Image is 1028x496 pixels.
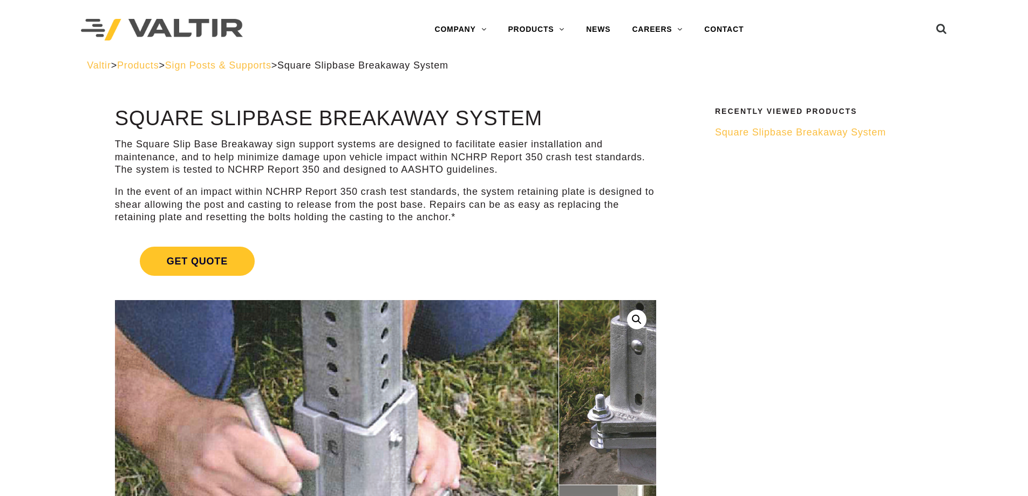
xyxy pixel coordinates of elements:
h2: Recently Viewed Products [715,107,934,115]
a: Get Quote [115,234,656,289]
a: Valtir [87,60,111,71]
a: CONTACT [693,19,754,40]
a: Square Slipbase Breakaway System [715,126,934,139]
div: > > > [87,59,941,72]
img: Valtir [81,19,243,41]
a: NEWS [575,19,621,40]
a: CAREERS [621,19,693,40]
a: PRODUCTS [497,19,575,40]
span: Get Quote [140,247,255,276]
p: The Square Slip Base Breakaway sign support systems are designed to facilitate easier installatio... [115,138,656,176]
h1: Square Slipbase Breakaway System [115,107,656,130]
a: Products [117,60,159,71]
a: COMPANY [424,19,497,40]
p: In the event of an impact within NCHRP Report 350 crash test standards, the system retaining plat... [115,186,656,223]
a: Sign Posts & Supports [165,60,271,71]
span: Square Slipbase Breakaway System [715,127,886,138]
span: Square Slipbase Breakaway System [277,60,448,71]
